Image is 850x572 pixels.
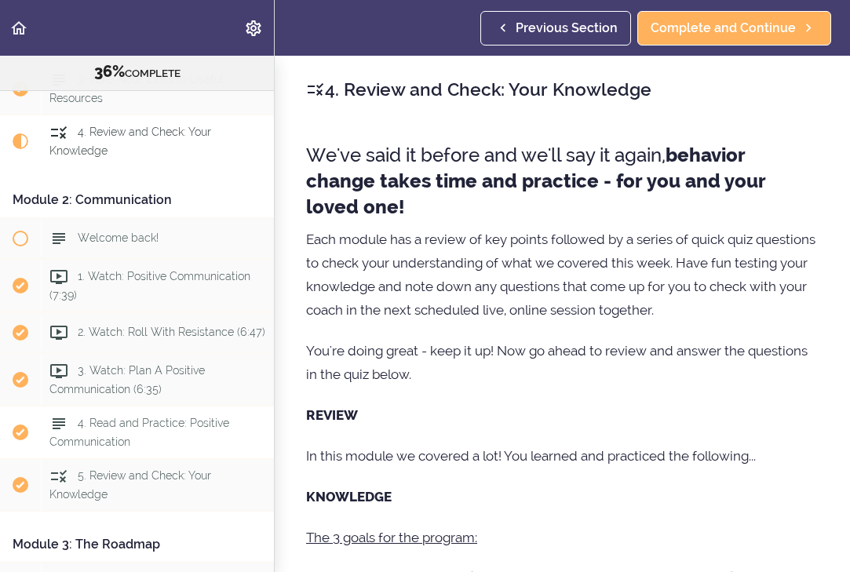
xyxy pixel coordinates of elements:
svg: Back to course curriculum [9,19,28,38]
strong: KNOWLEDGE [306,489,392,505]
h2: 4. Review and Check: Your Knowledge [306,76,819,103]
p: Each module has a review of key points followed by a series of quick quiz questions to check your... [306,228,819,322]
span: 5. Review and Check: Your Knowledge [49,469,211,500]
span: 4. Read and Practice: Positive Communication [49,417,229,447]
a: Complete and Continue [637,11,831,46]
a: Previous Section [480,11,631,46]
h3: We've said it before and we'll say it again, [306,142,819,220]
u: The 3 goals for the program: [306,530,477,545]
div: COMPLETE [20,62,254,82]
strong: REVIEW [306,407,358,423]
span: 4. Review and Check: Your Knowledge [49,126,211,156]
span: 3. Watch: Plan A Positive Communication (6:35) [49,364,205,395]
strong: behavior change takes time and practice - for you and your loved one! [306,144,766,218]
svg: Settings Menu [244,19,263,38]
span: Complete and Continue [651,19,796,38]
span: 2. Watch: Roll With Resistance (6:47) [78,326,265,338]
span: 36% [94,62,125,81]
p: In this module we covered a lot! You learned and practiced the following... [306,444,819,468]
span: Welcome back! [78,231,159,244]
p: You're doing great - keep it up! Now go ahead to review and answer the questions in the quiz below. [306,339,819,386]
span: Previous Section [516,19,618,38]
span: 3. Take Note: Links to Useful Resources [49,73,224,104]
span: 1. Watch: Positive Communication (7:39) [49,270,250,301]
